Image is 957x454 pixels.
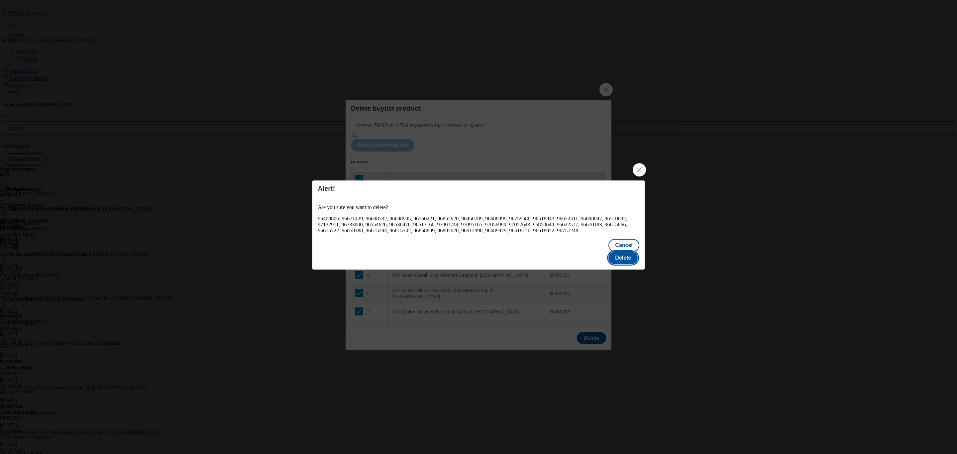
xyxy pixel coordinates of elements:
[318,204,639,210] p: Are you sure you want to delete?
[312,180,645,270] div: Modal
[318,184,639,192] h4: Alert!
[633,163,646,176] button: Close Modal
[608,252,638,264] button: Delete
[608,239,639,252] button: Cancel
[318,216,639,234] div: 96408806, 96671429, 96698732, 96698945, 96560221, 96852620, 96450789, 96688099, 96759586, 9651884...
